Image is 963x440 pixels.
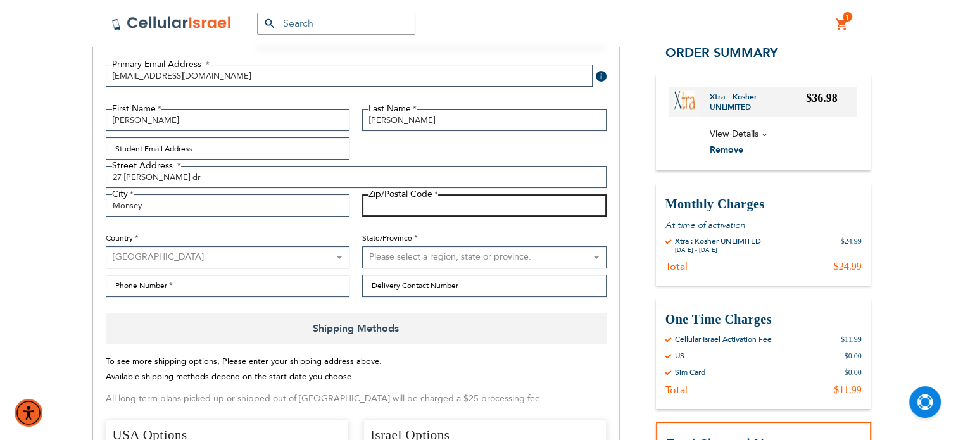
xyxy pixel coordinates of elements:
span: Remove [710,144,743,156]
div: US [675,351,684,361]
div: $11.99 [834,384,861,396]
span: Order Summary [665,44,778,61]
div: Sim Card [675,367,705,377]
div: Cellular Israel Activation Fee [675,334,772,344]
div: Xtra : Kosher UNLIMITED [675,236,761,246]
div: $0.00 [845,367,862,377]
h3: Monthly Charges [665,196,862,213]
div: Total [665,384,688,396]
img: Xtra : Kosher UNLIMITED [674,90,695,111]
p: At time of activation [665,219,862,231]
div: $0.00 [845,351,862,361]
div: Total [665,260,688,273]
div: $24.99 [841,236,862,254]
img: Cellular Israel Logo [111,16,232,31]
div: $11.99 [841,334,862,344]
span: To see more shipping options, Please enter your shipping address above. Available shipping method... [106,356,382,383]
h3: One Time Charges [665,311,862,328]
div: $24.99 [834,260,862,273]
input: Search [257,13,415,35]
div: Accessibility Menu [15,399,42,427]
span: $36.98 [806,92,838,104]
span: View Details [710,128,758,140]
span: 1 [845,12,850,22]
p: All long term plans picked up or shipped out of [GEOGRAPHIC_DATA] will be charged a $25 processin... [106,391,607,407]
span: Shipping Methods [106,313,607,344]
a: 1 [835,17,849,32]
div: [DATE] - [DATE] [675,246,761,254]
a: Xtra : Kosher UNLIMITED [710,92,807,112]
